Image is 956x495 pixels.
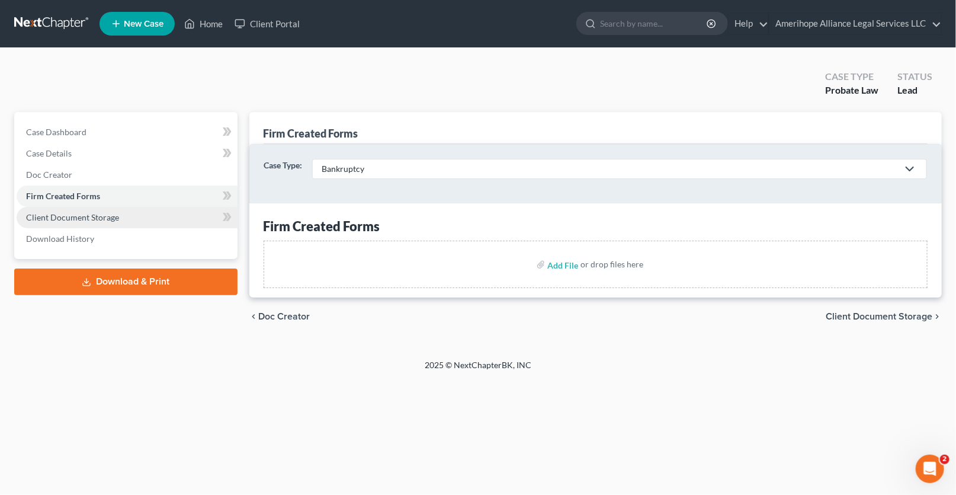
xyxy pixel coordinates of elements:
div: Firm Created Forms [264,126,358,140]
iframe: Intercom live chat [916,455,944,483]
span: Doc Creator [26,170,72,180]
input: Search by name... [600,12,708,34]
button: Client Document Storage chevron_right [826,312,942,321]
div: Case Type [825,70,878,84]
span: Download History [26,234,94,244]
a: Case Details [17,143,238,164]
a: Case Dashboard [17,122,238,143]
div: or drop files here [580,258,643,270]
a: Help [729,13,768,34]
a: Doc Creator [17,164,238,186]
a: Home [178,13,229,34]
a: Firm Created Forms [17,186,238,207]
button: chevron_left Doc Creator [249,312,310,321]
a: Download & Print [14,269,238,295]
div: 2025 © NextChapterBK, INC [140,359,816,381]
a: Client Portal [229,13,306,34]
div: Firm Created Forms [264,218,928,235]
div: Probate Law [825,84,878,97]
a: Amerihope Alliance Legal Services LLC [769,13,941,34]
span: Client Document Storage [826,312,932,321]
span: Client Document Storage [26,212,119,222]
a: Client Document Storage [17,207,238,228]
span: Case Details [26,148,72,158]
a: Download History [17,228,238,250]
span: Doc Creator [259,312,310,321]
div: Bankruptcy [322,163,899,175]
div: Lead [897,84,932,97]
span: 2 [940,455,949,464]
div: Status [897,70,932,84]
i: chevron_left [249,312,259,321]
span: New Case [124,20,163,28]
i: chevron_right [932,312,942,321]
span: Firm Created Forms [26,191,100,201]
label: Case Type: [264,159,303,179]
span: Case Dashboard [26,127,86,137]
